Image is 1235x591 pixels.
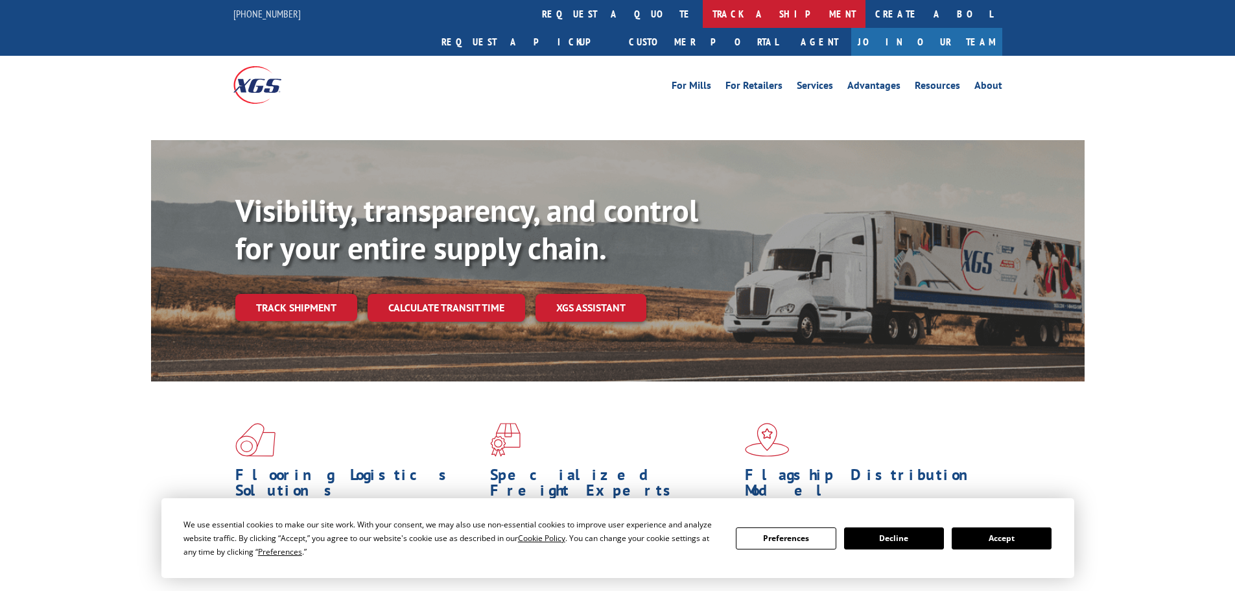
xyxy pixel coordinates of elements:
[844,527,944,549] button: Decline
[233,7,301,20] a: [PHONE_NUMBER]
[161,498,1074,578] div: Cookie Consent Prompt
[736,527,836,549] button: Preferences
[535,294,646,322] a: XGS ASSISTANT
[235,190,698,268] b: Visibility, transparency, and control for your entire supply chain.
[518,533,565,544] span: Cookie Policy
[797,80,833,95] a: Services
[432,28,619,56] a: Request a pickup
[235,467,480,505] h1: Flooring Logistics Solutions
[952,527,1052,549] button: Accept
[235,423,276,457] img: xgs-icon-total-supply-chain-intelligence-red
[490,423,521,457] img: xgs-icon-focused-on-flooring-red
[915,80,960,95] a: Resources
[619,28,788,56] a: Customer Portal
[851,28,1002,56] a: Join Our Team
[183,518,720,559] div: We use essential cookies to make our site work. With your consent, we may also use non-essential ...
[745,423,790,457] img: xgs-icon-flagship-distribution-model-red
[490,467,735,505] h1: Specialized Freight Experts
[788,28,851,56] a: Agent
[974,80,1002,95] a: About
[725,80,782,95] a: For Retailers
[847,80,900,95] a: Advantages
[368,294,525,322] a: Calculate transit time
[258,546,302,557] span: Preferences
[235,294,357,321] a: Track shipment
[672,80,711,95] a: For Mills
[745,467,990,505] h1: Flagship Distribution Model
